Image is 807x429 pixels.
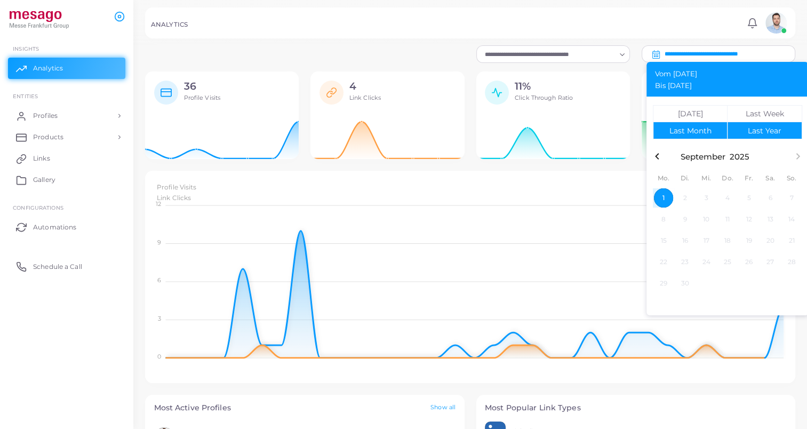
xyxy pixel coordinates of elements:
[156,201,161,208] tspan: 12
[674,230,696,251] button: 16
[655,82,692,94] span: Bis [DATE]
[696,251,717,273] button: 24
[782,252,801,272] span: 28
[760,209,781,230] button: 13
[738,187,760,209] button: 5
[717,187,738,209] button: 4
[718,210,737,229] span: 11
[349,81,381,93] h2: 4
[13,45,39,52] span: INSIGHTS
[675,274,694,293] span: 30
[476,45,630,62] div: Search for option
[739,252,758,272] span: 26
[717,230,738,251] button: 18
[653,209,674,230] button: 8
[157,239,161,246] tspan: 9
[675,188,694,208] span: 2
[10,10,69,30] img: logo
[717,173,738,183] div: Do.
[696,209,717,230] button: 10
[654,188,673,208] span: 1
[717,251,738,273] button: 25
[760,187,781,209] button: 6
[728,122,802,139] button: Last Year
[653,251,674,273] button: 22
[674,173,696,183] div: Di.
[675,252,694,272] span: 23
[13,204,63,211] span: Configurations
[762,12,789,34] a: avatar
[515,81,573,93] h2: 11%
[653,173,674,183] div: Mo.
[781,251,802,273] button: 28
[782,188,801,208] span: 7
[653,230,674,251] button: 15
[653,187,674,209] button: 1
[154,403,231,412] h4: Most Active Profiles
[761,188,780,208] span: 6
[157,353,161,361] tspan: 0
[515,94,573,101] span: Click Through Ratio
[697,252,716,272] span: 24
[157,183,197,191] span: Profile Visits
[697,210,716,229] span: 10
[738,209,760,230] button: 12
[748,127,781,134] div: Last Year
[33,154,50,163] span: Links
[782,210,801,229] span: 14
[654,252,673,272] span: 22
[697,188,716,208] span: 3
[678,110,703,117] div: [DATE]
[718,188,737,208] span: 4
[760,230,781,251] button: 20
[184,81,221,93] h2: 36
[674,209,696,230] button: 9
[653,105,728,122] button: [DATE]
[681,153,725,161] button: September
[718,252,737,272] span: 25
[8,126,125,148] a: Products
[33,175,55,185] span: Gallery
[781,230,802,251] button: 21
[675,231,694,250] span: 16
[697,231,716,250] span: 17
[739,231,758,250] span: 19
[481,49,616,60] input: Search for option
[8,105,125,126] a: Profiles
[761,252,780,272] span: 27
[184,94,221,101] span: Profile Visits
[761,231,780,250] span: 20
[696,230,717,251] button: 17
[738,173,760,183] div: Fr.
[485,403,787,412] h4: Most Popular Link Types
[8,216,125,237] a: Automations
[8,256,125,277] a: Schedule a Call
[746,110,784,117] div: Last Week
[653,273,674,294] button: 29
[718,231,737,250] span: 18
[739,210,758,229] span: 12
[158,315,161,322] tspan: 3
[675,210,694,229] span: 9
[717,209,738,230] button: 11
[728,105,802,122] button: Last Week
[430,403,456,412] a: Show all
[674,187,696,209] button: 2
[781,173,802,183] div: So.
[654,210,673,229] span: 8
[738,230,760,251] button: 19
[8,169,125,190] a: Gallery
[33,132,63,142] span: Products
[654,274,673,293] span: 29
[674,273,696,294] button: 30
[33,262,82,272] span: Schedule a Call
[761,210,780,229] span: 13
[760,173,781,183] div: Sa.
[349,94,381,101] span: Link Clicks
[151,21,188,28] h5: ANALYTICS
[738,251,760,273] button: 26
[781,187,802,209] button: 7
[760,251,781,273] button: 27
[157,277,161,284] tspan: 6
